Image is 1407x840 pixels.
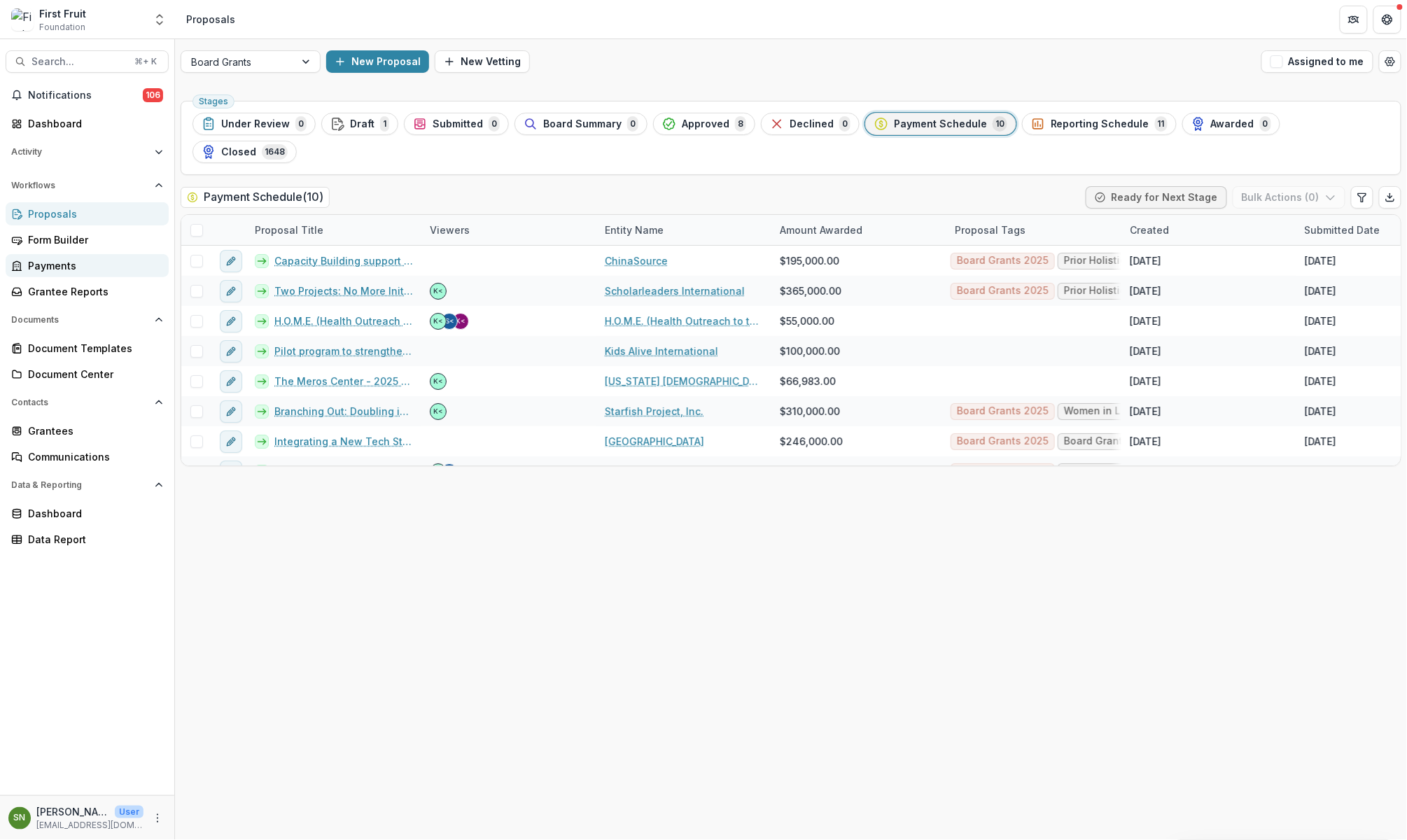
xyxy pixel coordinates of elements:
[6,50,169,73] button: Search...
[6,84,169,106] button: Notifications106
[780,374,836,388] span: $66,983.00
[11,480,149,490] span: Data & Reporting
[771,215,946,245] div: Amount Awarded
[220,400,242,423] button: edit
[221,146,256,158] span: Closed
[220,461,242,483] button: edit
[605,434,704,449] a: [GEOGRAPHIC_DATA]
[1305,374,1336,388] div: [DATE]
[28,506,157,521] div: Dashboard
[543,118,622,130] span: Board Summary
[350,118,374,130] span: Draft
[1305,464,1315,479] div: --
[894,118,987,130] span: Payment Schedule
[1305,314,1336,328] div: [DATE]
[321,113,398,135] button: Draft1
[780,344,840,358] span: $100,000.00
[11,315,149,325] span: Documents
[627,116,638,132] span: 0
[435,50,530,73] button: New Vetting
[6,363,169,386] a: Document Center
[181,9,241,29] nav: breadcrumb
[274,374,413,388] a: The Meros Center - 2025 - First Fruit Board Grant Application Form
[404,113,509,135] button: Submitted0
[1130,344,1161,358] div: [DATE]
[946,215,1121,245] div: Proposal Tags
[1305,404,1336,419] div: [DATE]
[36,819,143,832] p: [EMAIL_ADDRESS][DOMAIN_NAME]
[143,88,163,102] span: 106
[433,318,443,325] div: Kelsie Salarda <kelsie@firstfruit.org>
[246,215,421,245] div: Proposal Title
[36,804,109,819] p: [PERSON_NAME]
[1130,464,1161,479] div: [DATE]
[1261,50,1373,73] button: Assigned to me
[1379,186,1401,209] button: Export table data
[780,283,841,298] span: $365,000.00
[605,314,763,328] a: H.O.M.E. (Health Outreach to the [GEOGRAPHIC_DATA])
[295,116,307,132] span: 0
[1130,404,1161,419] div: [DATE]
[28,423,157,438] div: Grantees
[433,378,443,385] div: Kelsie Salarda <kelsie@firstfruit.org>
[605,404,703,419] a: Starfish Project, Inc.
[1379,50,1401,73] button: Open table manager
[6,228,169,251] a: Form Builder
[115,806,143,818] p: User
[433,118,483,130] span: Submitted
[1130,434,1161,449] div: [DATE]
[771,223,871,237] div: Amount Awarded
[421,215,596,245] div: Viewers
[1351,186,1373,209] button: Edit table settings
[380,116,389,132] span: 1
[186,12,235,27] div: Proposals
[192,141,297,163] button: Closed1648
[1373,6,1401,34] button: Get Help
[605,283,745,298] a: Scholarleaders International
[761,113,860,135] button: Declined0
[274,434,413,449] a: Integrating a New Tech Strategy - 0068Y00001Q0siyQAB
[1305,283,1336,298] div: [DATE]
[6,112,169,135] a: Dashboard
[220,250,242,272] button: edit
[514,113,647,135] button: Board Summary0
[1182,113,1280,135] button: Awarded0
[605,344,718,358] a: Kids Alive International
[653,113,755,135] button: Approved8
[220,340,242,363] button: edit
[221,118,290,130] span: Under Review
[28,90,143,101] span: Notifications
[6,419,169,442] a: Grantees
[6,391,169,414] button: Open Contacts
[596,223,672,237] div: Entity Name
[6,337,169,360] a: Document Templates
[6,254,169,277] a: Payments
[6,174,169,197] button: Open Workflows
[274,344,413,358] a: Pilot program to strengthen families in [GEOGRAPHIC_DATA], Continuation of family reunification a...
[132,54,160,69] div: ⌘ + K
[1051,118,1149,130] span: Reporting Schedule
[456,318,465,325] div: Kelly <kelly@firstfruit.org>
[192,113,316,135] button: Under Review0
[865,113,1016,135] button: Payment Schedule10
[1086,186,1227,209] button: Ready for Next Stage
[6,474,169,496] button: Open Data & Reporting
[274,253,413,268] a: Capacity Building support - staffing & tech upgrades - 0068Y00001SbOvrQAF
[220,310,242,332] button: edit
[1340,6,1368,34] button: Partners
[1121,223,1177,237] div: Created
[220,280,242,302] button: edit
[1121,215,1296,245] div: Created
[39,6,86,21] div: First Fruit
[839,116,850,132] span: 0
[682,118,729,130] span: Approved
[735,116,746,132] span: 8
[6,202,169,225] a: Proposals
[421,223,478,237] div: Viewers
[149,810,166,827] button: More
[1305,434,1336,449] div: [DATE]
[326,50,429,73] button: New Proposal
[780,404,840,419] span: $310,000.00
